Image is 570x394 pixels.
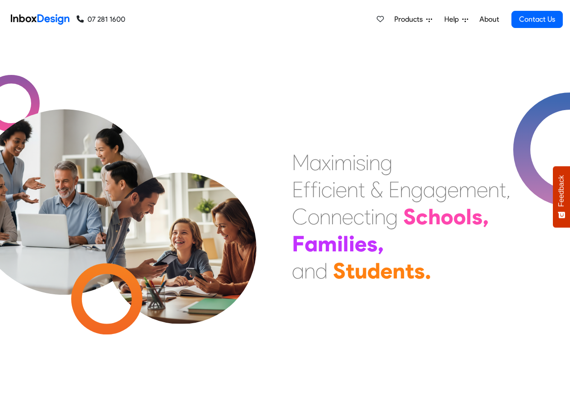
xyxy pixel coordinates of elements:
img: parents_with_child.png [87,135,275,324]
div: C [292,203,308,230]
div: s [356,149,365,176]
div: i [352,149,356,176]
div: F [292,230,305,257]
div: n [331,203,342,230]
div: s [414,257,425,284]
div: l [343,230,349,257]
div: c [416,203,428,230]
div: t [364,203,371,230]
div: i [337,230,343,257]
div: f [310,176,318,203]
div: a [292,257,304,284]
div: n [374,203,386,230]
div: m [459,176,477,203]
div: Maximising Efficient & Engagement, Connecting Schools, Families, and Students. [292,149,511,284]
a: About [477,10,502,28]
span: Products [394,14,426,25]
div: a [423,176,435,203]
div: n [488,176,499,203]
div: n [347,176,358,203]
div: i [331,149,334,176]
div: n [319,203,331,230]
a: 07 281 1600 [77,14,125,25]
div: i [365,149,369,176]
button: Feedback - Show survey [553,166,570,227]
div: f [303,176,310,203]
div: a [305,230,318,257]
div: g [411,176,423,203]
div: , [506,176,511,203]
div: a [310,149,322,176]
div: t [358,176,365,203]
div: c [353,203,364,230]
div: d [367,257,380,284]
div: e [380,257,392,284]
div: , [483,203,489,230]
div: m [334,149,352,176]
div: x [322,149,331,176]
div: i [318,176,321,203]
div: g [386,203,398,230]
div: o [308,203,319,230]
div: . [425,258,431,285]
div: M [292,149,310,176]
a: Products [391,10,436,28]
a: Contact Us [511,11,563,28]
div: g [435,176,447,203]
div: l [466,203,472,230]
div: e [342,203,353,230]
div: m [318,230,337,257]
div: s [472,203,483,230]
div: i [371,203,374,230]
div: n [304,257,315,284]
div: n [400,176,411,203]
span: Help [444,14,462,25]
div: o [441,203,453,230]
div: d [315,257,328,284]
div: E [388,176,400,203]
div: , [378,230,384,257]
div: h [428,203,441,230]
div: S [333,257,346,284]
div: g [380,149,392,176]
div: E [292,176,303,203]
div: t [405,257,414,284]
div: & [370,176,383,203]
a: Help [441,10,472,28]
div: o [453,203,466,230]
span: Feedback [557,175,565,207]
div: e [336,176,347,203]
div: t [499,176,506,203]
div: e [477,176,488,203]
div: n [369,149,380,176]
div: i [332,176,336,203]
div: S [403,203,416,230]
div: s [367,230,378,257]
div: e [355,230,367,257]
div: e [447,176,459,203]
div: n [392,257,405,284]
div: i [349,230,355,257]
div: c [321,176,332,203]
div: u [355,257,367,284]
div: t [346,257,355,284]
